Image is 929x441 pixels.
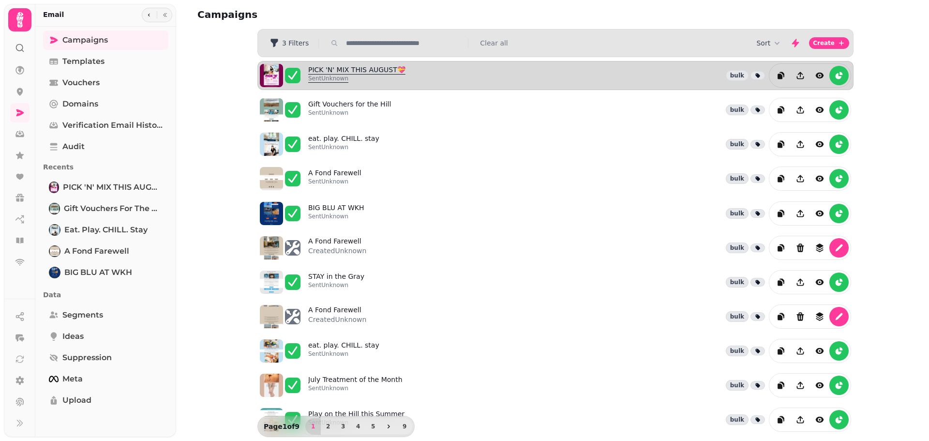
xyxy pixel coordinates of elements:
[791,273,810,292] button: Share campaign preview
[260,202,283,225] img: aHR0cHM6Ly9zdGFtcGVkZS1zZXJ2aWNlLXByb2QtdGVtcGxhdGUtcHJldmlld3MuczMuZXUtd2VzdC0xLmFtYXpvbmF3cy5jb...
[260,167,283,190] img: aHR0cHM6Ly9zdGFtcGVkZS1zZXJ2aWNlLXByb2QtdGVtcGxhdGUtcHJldmlld3MuczMuZXUtd2VzdC0xLmFtYXpvbmF3cy5jb...
[810,273,829,292] button: view
[50,204,59,213] img: Gift Vouchers for the Hill
[810,204,829,223] button: view
[771,135,791,154] button: duplicate
[260,374,283,397] img: aHR0cHM6Ly9zdGFtcGVkZS1zZXJ2aWNlLXByb2QtdGVtcGxhdGUtcHJldmlld3MuczMuZXUtd2VzdC0xLmFtYXpvbmF3cy5jb...
[480,38,508,48] button: Clear all
[260,98,283,122] img: aHR0cHM6Ly9zdGFtcGVkZS1zZXJ2aWNlLXByb2QtdGVtcGxhdGUtcHJldmlld3MuczMuZXUtd2VzdC0xLmFtYXpvbmF3cy5jb...
[308,65,405,86] a: PICK 'N' MIX THIS AUGUST💝SentUnknown
[726,70,749,81] div: bulk
[335,418,351,435] button: 3
[829,307,849,326] button: edit
[829,238,849,258] button: edit
[308,99,391,121] a: Gift Vouchers for the HillSentUnknown
[771,204,791,223] button: duplicate
[791,376,810,395] button: Share campaign preview
[726,173,749,184] div: bulk
[43,73,168,92] a: Vouchers
[64,245,129,257] span: A Fond Farewell
[791,341,810,361] button: Share campaign preview
[809,37,849,49] button: Create
[308,350,379,358] p: Sent Unknown
[726,346,749,356] div: bulk
[308,168,361,189] a: A Fond FarewellSentUnknown
[305,418,412,435] nav: Pagination
[810,238,829,258] button: revisions
[401,424,408,429] span: 9
[62,120,163,131] span: Verification email history
[810,307,829,326] button: revisions
[308,272,364,293] a: STAY in the GraySentUnknown
[308,213,364,220] p: Sent Unknown
[260,236,283,259] img: aHR0cHM6Ly9zdGFtcGVkZS1zZXJ2aWNlLXByb2QtdGVtcGxhdGUtcHJldmlld3MuczMuZXUtd2VzdC0xLmFtYXpvbmF3cy5jb...
[43,327,168,346] a: Ideas
[43,116,168,135] a: Verification email history
[43,391,168,410] a: Upload
[791,410,810,429] button: Share campaign preview
[829,169,849,188] button: reports
[810,169,829,188] button: view
[771,238,791,258] button: duplicate
[260,422,303,431] p: Page 1 of 9
[62,395,91,406] span: Upload
[62,141,85,152] span: Audit
[756,38,782,48] button: Sort
[64,267,132,278] span: BIG BLU AT WKH
[50,182,58,192] img: PICK 'N' MIX THIS AUGUST💝
[726,105,749,115] div: bulk
[810,410,829,429] button: view
[262,35,316,51] button: 3 Filters
[320,418,336,435] button: 2
[62,373,83,385] span: Meta
[810,135,829,154] button: view
[282,40,309,46] span: 3 Filters
[308,109,391,117] p: Sent Unknown
[62,77,100,89] span: Vouchers
[308,375,403,396] a: July Treatment of the MonthSentUnknown
[309,424,317,429] span: 1
[197,8,383,21] h2: Campaigns
[260,271,283,294] img: aHR0cHM6Ly9zdGFtcGVkZS1zZXJ2aWNlLXByb2QtdGVtcGxhdGUtcHJldmlld3MuczMuZXUtd2VzdC0xLmFtYXpvbmF3cy5jb...
[829,410,849,429] button: reports
[369,424,377,429] span: 5
[791,66,810,85] button: Share campaign preview
[791,100,810,120] button: Share campaign preview
[62,331,84,342] span: Ideas
[813,40,835,46] span: Create
[308,203,364,224] a: BIG BLU AT WKHSentUnknown
[43,242,168,261] a: A Fond FarewellA Fond Farewell
[771,410,791,429] button: duplicate
[829,341,849,361] button: reports
[62,34,108,46] span: Campaigns
[260,64,283,87] img: aHR0cHM6Ly9zdGFtcGVkZS1zZXJ2aWNlLXByb2QtdGVtcGxhdGUtcHJldmlld3MuczMuZXUtd2VzdC0xLmFtYXpvbmF3cy5jb...
[829,135,849,154] button: reports
[339,424,347,429] span: 3
[305,418,321,435] button: 1
[62,352,112,364] span: Suppression
[308,134,379,155] a: eat. play. CHILL. staySentUnknown
[829,66,849,85] button: reports
[771,273,791,292] button: duplicate
[726,243,749,253] div: bulk
[308,315,366,324] p: Created Unknown
[726,277,749,288] div: bulk
[62,98,98,110] span: Domains
[64,224,148,236] span: eat. play. CHILL. stay
[43,263,168,282] a: BIG BLU AT WKHBIG BLU AT WKH
[350,418,366,435] button: 4
[260,339,283,363] img: aHR0cHM6Ly9zdGFtcGVkZS1zZXJ2aWNlLXByb2QtdGVtcGxhdGUtcHJldmlld3MuczMuZXUtd2VzdC0xLmFtYXpvbmF3cy5jb...
[308,384,403,392] p: Sent Unknown
[829,376,849,395] button: reports
[43,30,168,50] a: Campaigns
[50,225,60,235] img: eat. play. CHILL. stay
[43,348,168,367] a: Suppression
[50,268,60,277] img: BIG BLU AT WKH
[791,204,810,223] button: Share campaign preview
[354,424,362,429] span: 4
[791,307,810,326] button: Delete
[810,100,829,120] button: view
[43,220,168,240] a: eat. play. CHILL. stayeat. play. CHILL. stay
[43,94,168,114] a: Domains
[43,369,168,389] a: Meta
